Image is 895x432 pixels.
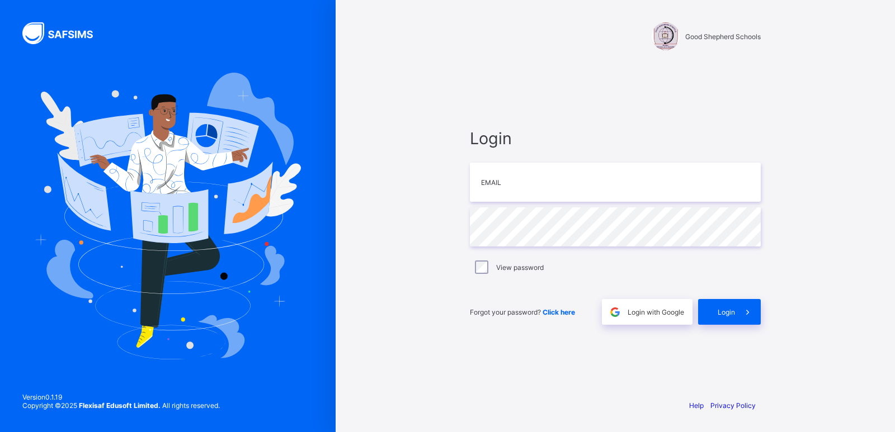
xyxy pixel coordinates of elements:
span: Login [470,129,761,148]
strong: Flexisaf Edusoft Limited. [79,401,161,410]
a: Privacy Policy [710,401,756,410]
img: SAFSIMS Logo [22,22,106,44]
span: Login with Google [628,308,684,316]
span: Version 0.1.19 [22,393,220,401]
a: Click here [543,308,575,316]
img: google.396cfc9801f0270233282035f929180a.svg [609,306,621,319]
span: Login [718,308,735,316]
span: Forgot your password? [470,308,575,316]
label: View password [496,263,544,272]
span: Good Shepherd Schools [685,32,761,41]
img: Hero Image [35,73,301,359]
a: Help [689,401,704,410]
span: Copyright © 2025 All rights reserved. [22,401,220,410]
